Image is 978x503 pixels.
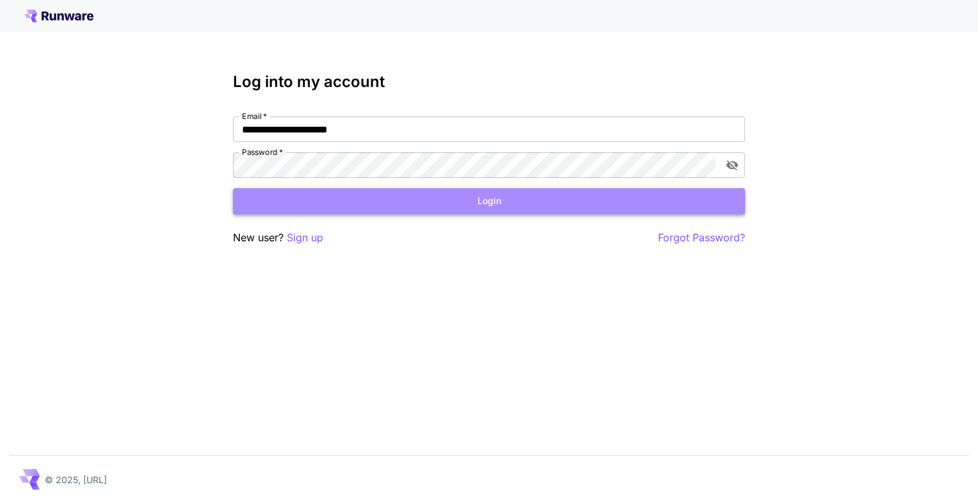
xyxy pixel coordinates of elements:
[287,230,323,246] button: Sign up
[242,111,267,122] label: Email
[658,230,745,246] button: Forgot Password?
[233,73,745,91] h3: Log into my account
[721,154,744,177] button: toggle password visibility
[45,473,107,486] p: © 2025, [URL]
[233,188,745,214] button: Login
[233,230,323,246] p: New user?
[242,147,283,157] label: Password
